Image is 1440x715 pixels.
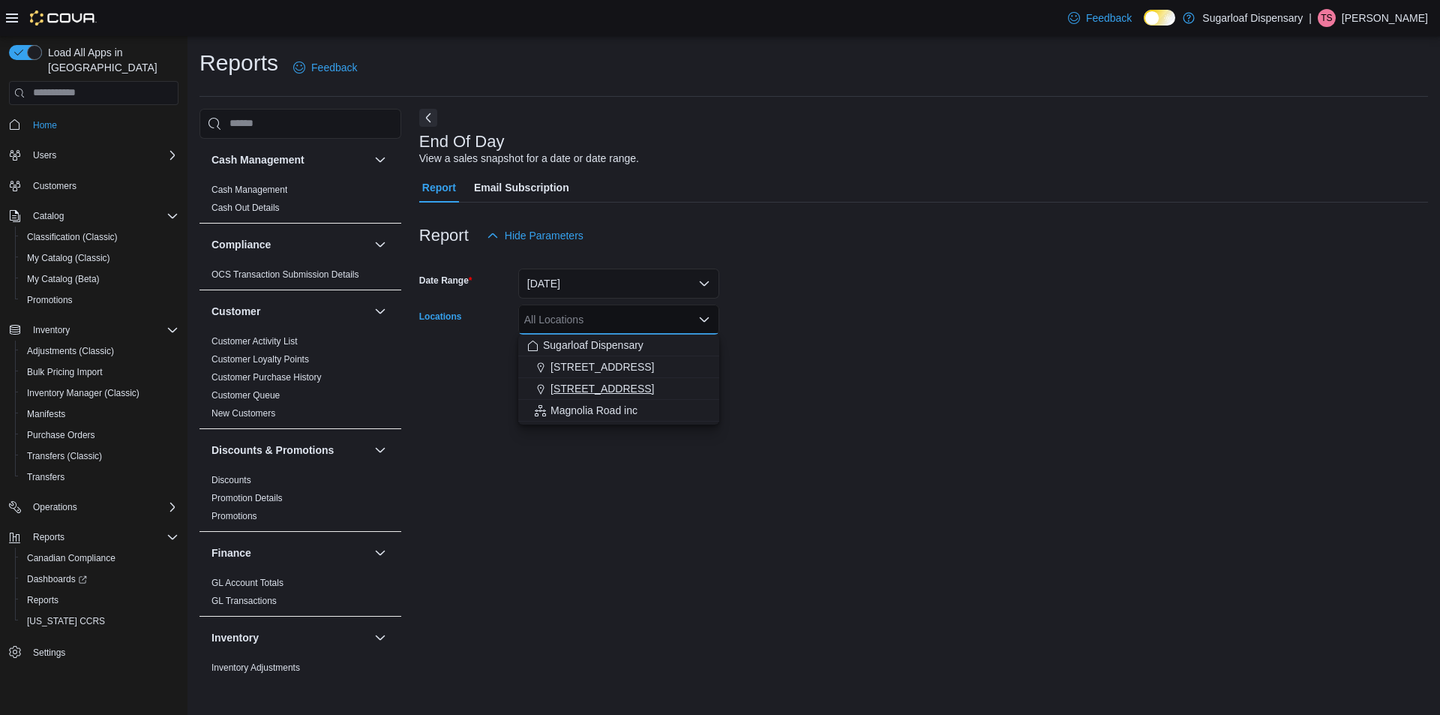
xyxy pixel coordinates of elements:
[371,629,389,647] button: Inventory
[211,269,359,280] a: OCS Transaction Submission Details
[3,206,184,227] button: Catalog
[518,400,719,422] button: Magnolia Road inc
[211,545,251,560] h3: Finance
[311,60,357,75] span: Feedback
[419,275,472,287] label: Date Range
[33,180,76,192] span: Customers
[21,291,178,309] span: Promotions
[419,227,469,245] h3: Report
[21,270,106,288] a: My Catalog (Beta)
[15,290,184,311] button: Promotions
[211,511,257,521] a: Promotions
[518,335,719,356] button: Sugarloaf Dispensary
[33,119,57,131] span: Home
[211,336,298,347] a: Customer Activity List
[543,338,643,353] span: Sugarloaf Dispensary
[15,269,184,290] button: My Catalog (Beta)
[518,378,719,400] button: [STREET_ADDRESS]
[21,612,111,630] a: [US_STATE] CCRS
[21,270,178,288] span: My Catalog (Beta)
[27,273,100,285] span: My Catalog (Beta)
[27,177,82,195] a: Customers
[15,548,184,569] button: Canadian Compliance
[15,446,184,467] button: Transfers (Classic)
[15,590,184,611] button: Reports
[33,210,64,222] span: Catalog
[27,146,178,164] span: Users
[15,569,184,590] a: Dashboards
[419,151,639,167] div: View a sales snapshot for a date or date range.
[211,203,280,213] a: Cash Out Details
[27,429,95,441] span: Purchase Orders
[1144,26,1144,26] span: Dark Mode
[211,545,368,560] button: Finance
[3,641,184,662] button: Settings
[42,45,178,75] span: Load All Apps in [GEOGRAPHIC_DATA]
[211,202,280,214] span: Cash Out Details
[9,108,178,702] nav: Complex example
[27,207,178,225] span: Catalog
[15,425,184,446] button: Purchase Orders
[27,252,110,264] span: My Catalog (Classic)
[21,447,178,465] span: Transfers (Classic)
[27,552,115,564] span: Canadian Compliance
[1062,3,1138,33] a: Feedback
[211,184,287,196] span: Cash Management
[211,389,280,401] span: Customer Queue
[199,48,278,78] h1: Reports
[21,405,178,423] span: Manifests
[211,408,275,419] a: New Customers
[211,510,257,522] span: Promotions
[211,596,277,606] a: GL Transactions
[550,381,654,396] span: [STREET_ADDRESS]
[474,173,569,203] span: Email Subscription
[211,492,283,504] span: Promotion Details
[211,578,283,588] a: GL Account Totals
[211,304,368,319] button: Customer
[27,528,178,546] span: Reports
[33,501,77,513] span: Operations
[211,662,300,673] a: Inventory Adjustments
[419,311,462,323] label: Locations
[33,149,56,161] span: Users
[27,528,70,546] button: Reports
[21,228,178,246] span: Classification (Classic)
[21,468,70,486] a: Transfers
[15,404,184,425] button: Manifests
[27,116,178,134] span: Home
[211,371,322,383] span: Customer Purchase History
[211,443,368,458] button: Discounts & Promotions
[211,237,368,252] button: Compliance
[27,176,178,195] span: Customers
[27,594,58,606] span: Reports
[3,175,184,197] button: Customers
[21,426,101,444] a: Purchase Orders
[1318,9,1336,27] div: Tanya Salas
[211,493,283,503] a: Promotion Details
[27,642,178,661] span: Settings
[21,549,178,567] span: Canadian Compliance
[27,387,139,399] span: Inventory Manager (Classic)
[21,447,108,465] a: Transfers (Classic)
[211,390,280,401] a: Customer Queue
[27,615,105,627] span: [US_STATE] CCRS
[21,468,178,486] span: Transfers
[15,611,184,632] button: [US_STATE] CCRS
[3,114,184,136] button: Home
[27,450,102,462] span: Transfers (Classic)
[15,467,184,488] button: Transfers
[27,146,62,164] button: Users
[21,570,93,588] a: Dashboards
[21,570,178,588] span: Dashboards
[27,498,83,516] button: Operations
[371,151,389,169] button: Cash Management
[27,207,70,225] button: Catalog
[211,372,322,383] a: Customer Purchase History
[550,403,637,418] span: Magnolia Road inc
[27,321,178,339] span: Inventory
[481,221,589,251] button: Hide Parameters
[211,237,271,252] h3: Compliance
[21,342,120,360] a: Adjustments (Classic)
[211,475,251,485] a: Discounts
[518,335,719,422] div: Choose from the following options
